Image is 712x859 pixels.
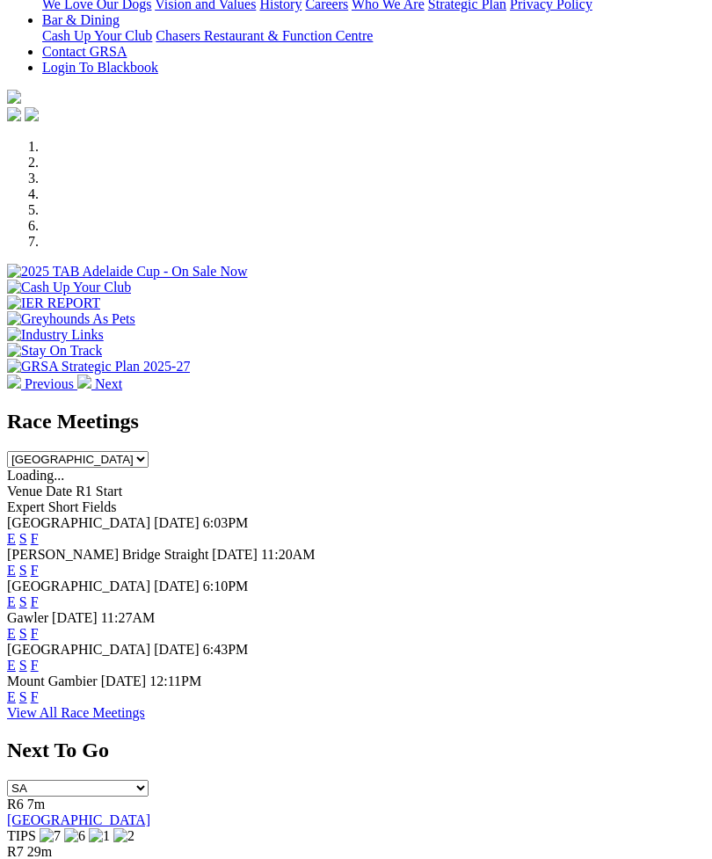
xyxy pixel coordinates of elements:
[19,563,27,578] a: S
[25,376,74,391] span: Previous
[7,376,77,391] a: Previous
[7,812,150,827] a: [GEOGRAPHIC_DATA]
[113,828,134,844] img: 2
[261,547,316,562] span: 11:20AM
[101,673,147,688] span: [DATE]
[7,673,98,688] span: Mount Gambier
[77,375,91,389] img: chevron-right-pager-white.svg
[42,28,705,44] div: Bar & Dining
[7,610,48,625] span: Gawler
[76,484,122,499] span: R1 Start
[7,343,102,359] img: Stay On Track
[149,673,201,688] span: 12:11PM
[203,515,249,530] span: 6:03PM
[7,359,190,375] img: GRSA Strategic Plan 2025-27
[40,828,61,844] img: 7
[154,515,200,530] span: [DATE]
[89,828,110,844] img: 1
[19,689,27,704] a: S
[7,642,150,657] span: [GEOGRAPHIC_DATA]
[101,610,156,625] span: 11:27AM
[19,531,27,546] a: S
[7,563,16,578] a: E
[7,484,42,499] span: Venue
[7,579,150,593] span: [GEOGRAPHIC_DATA]
[7,594,16,609] a: E
[7,689,16,704] a: E
[7,844,24,859] span: R7
[19,626,27,641] a: S
[31,689,39,704] a: F
[7,705,145,720] a: View All Race Meetings
[46,484,72,499] span: Date
[31,626,39,641] a: F
[154,579,200,593] span: [DATE]
[156,28,373,43] a: Chasers Restaurant & Function Centre
[7,375,21,389] img: chevron-left-pager-white.svg
[7,828,36,843] span: TIPS
[48,499,79,514] span: Short
[42,44,127,59] a: Contact GRSA
[203,579,249,593] span: 6:10PM
[7,327,104,343] img: Industry Links
[25,107,39,121] img: twitter.svg
[203,642,249,657] span: 6:43PM
[82,499,116,514] span: Fields
[7,626,16,641] a: E
[7,280,131,295] img: Cash Up Your Club
[7,797,24,812] span: R6
[7,468,64,483] span: Loading...
[7,499,45,514] span: Expert
[27,844,52,859] span: 29m
[19,658,27,673] a: S
[7,547,208,562] span: [PERSON_NAME] Bridge Straight
[42,60,158,75] a: Login To Blackbook
[7,90,21,104] img: logo-grsa-white.png
[64,828,85,844] img: 6
[31,531,39,546] a: F
[31,594,39,609] a: F
[31,563,39,578] a: F
[27,797,45,812] span: 7m
[7,531,16,546] a: E
[7,739,705,762] h2: Next To Go
[7,658,16,673] a: E
[7,410,705,433] h2: Race Meetings
[95,376,122,391] span: Next
[31,658,39,673] a: F
[7,295,100,311] img: IER REPORT
[154,642,200,657] span: [DATE]
[42,28,152,43] a: Cash Up Your Club
[77,376,122,391] a: Next
[7,107,21,121] img: facebook.svg
[42,12,120,27] a: Bar & Dining
[19,594,27,609] a: S
[7,264,248,280] img: 2025 TAB Adelaide Cup - On Sale Now
[7,515,150,530] span: [GEOGRAPHIC_DATA]
[52,610,98,625] span: [DATE]
[212,547,258,562] span: [DATE]
[7,311,135,327] img: Greyhounds As Pets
